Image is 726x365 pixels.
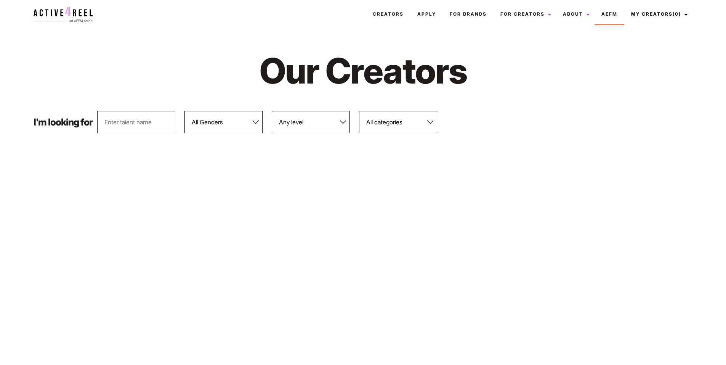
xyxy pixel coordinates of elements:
input: Enter talent name [97,111,175,133]
a: For Creators [494,4,556,24]
h1: Our Creators [173,49,553,93]
a: AEFM [595,4,624,24]
a: Creators [366,4,410,24]
img: a4r-logo.svg [34,7,93,22]
a: For Brands [443,4,494,24]
span: (0) [673,11,681,17]
a: About [556,4,595,24]
a: Apply [410,4,443,24]
a: My Creators(0) [624,4,692,24]
p: I'm looking for [34,117,93,127]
